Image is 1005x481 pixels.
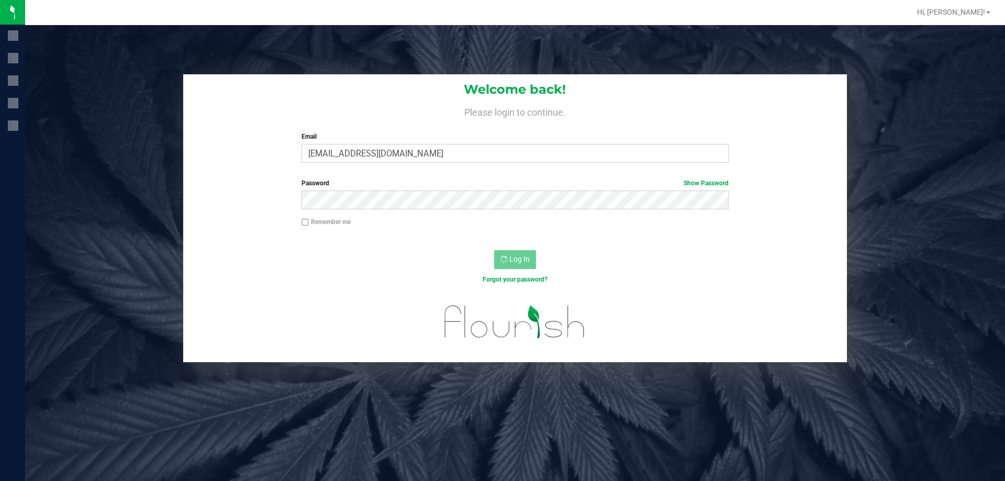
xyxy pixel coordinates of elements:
[483,276,548,283] a: Forgot your password?
[494,250,536,269] button: Log In
[301,217,351,227] label: Remember me
[301,132,728,141] label: Email
[432,295,598,349] img: flourish_logo.svg
[183,105,847,117] h4: Please login to continue.
[301,219,309,226] input: Remember me
[684,180,729,187] a: Show Password
[301,180,329,187] span: Password
[509,255,530,263] span: Log In
[183,83,847,96] h1: Welcome back!
[917,8,985,16] span: Hi, [PERSON_NAME]!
